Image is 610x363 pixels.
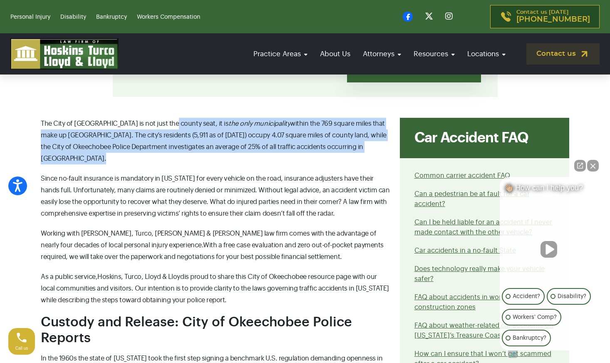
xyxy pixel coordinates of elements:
[41,242,384,260] span: With a free case evaluation and zero out-of-pocket payments required, we will take over the paper...
[41,175,389,217] span: Since no-fault insurance is mandatory in [US_STATE] for every vehicle on the road, insurance adju...
[359,42,405,66] a: Attorneys
[41,316,352,345] span: Custody and Release: City of Okeechobee Police Reports
[316,42,355,66] a: About Us
[587,160,599,172] button: Close Intaker Chat Widget
[516,15,590,24] span: [PHONE_NUMBER]
[526,43,600,65] a: Contact us
[414,191,530,207] a: Can a pedestrian be at fault for a car accident?
[41,120,228,127] span: The City of [GEOGRAPHIC_DATA] is not just the county seat, it is
[400,118,569,158] div: Car Accident FAQ
[513,333,546,343] p: Bankruptcy?
[513,291,540,301] p: Accident?
[490,5,600,28] a: Contact us [DATE][PHONE_NUMBER]
[41,273,97,280] span: As a public service,
[409,42,459,66] a: Resources
[41,230,377,249] span: Working with [PERSON_NAME], Turco, [PERSON_NAME] & [PERSON_NAME] law firm comes with the advantag...
[414,294,513,311] a: FAQ about accidents in work or construction zones
[414,247,516,254] a: Car accidents in a no-fault State
[513,312,557,322] p: Workers' Comp?
[10,14,50,20] a: Personal Injury
[228,120,290,127] span: the only municipality
[10,38,119,70] img: logo
[574,160,586,172] a: Open direct chat
[97,273,184,280] span: Hoskins, Turco, Lloyd & Lloyd
[414,266,545,282] a: Does technology really make your vehicle safer?
[541,241,557,258] button: Unmute video
[516,10,590,24] p: Contact us [DATE]
[508,351,518,358] a: Open intaker chat
[15,346,28,351] span: Call us
[414,172,510,179] a: Common carrier accident FAQ
[137,14,200,20] a: Workers Compensation
[558,291,586,301] p: Disability?
[500,183,598,196] div: 👋🏼 How can I help you?
[249,42,312,66] a: Practice Areas
[414,322,553,339] a: FAQ about weather-related car accidents on [US_STATE]’s Treasure Coast
[96,14,127,20] a: Bankruptcy
[60,14,86,20] a: Disability
[414,219,552,236] a: Can I be held liable for an accident if I never made contact with the other vehicle?
[41,273,389,303] span: is proud to share this City of Okeechobee resource page with our local communities and visitors. ...
[463,42,510,66] a: Locations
